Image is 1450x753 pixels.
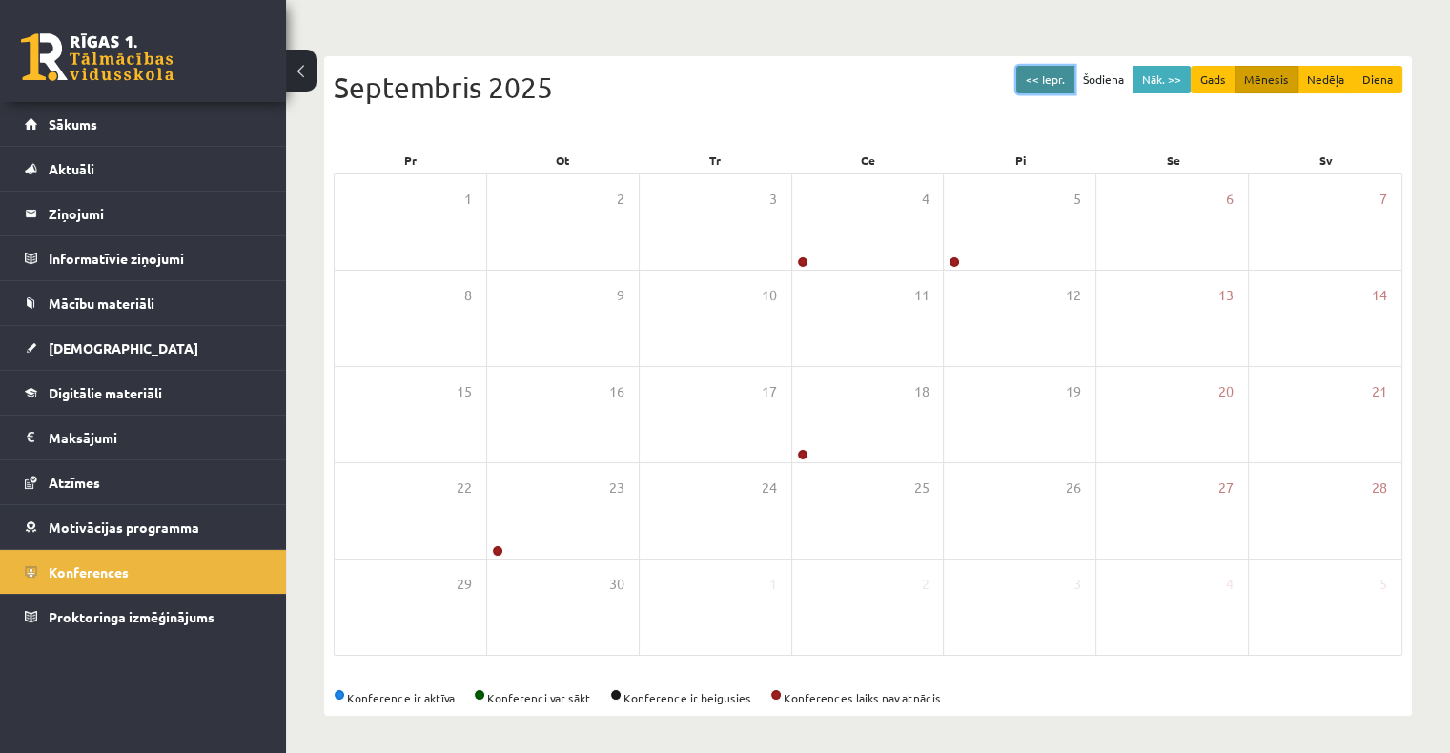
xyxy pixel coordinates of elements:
[945,147,1097,173] div: Pi
[486,147,639,173] div: Ot
[1097,147,1250,173] div: Se
[49,192,262,235] legend: Ziņojumi
[457,381,472,402] span: 15
[25,595,262,639] a: Proktoringa izmēģinājums
[769,574,777,595] span: 1
[49,519,199,536] span: Motivācijas programma
[464,285,472,306] span: 8
[334,147,486,173] div: Pr
[921,189,929,210] span: 4
[25,147,262,191] a: Aktuāli
[1226,189,1234,210] span: 6
[609,478,624,499] span: 23
[1016,66,1074,93] button: << Iepr.
[1191,66,1236,93] button: Gads
[1066,381,1081,402] span: 19
[921,574,929,595] span: 2
[1066,478,1081,499] span: 26
[1372,381,1387,402] span: 21
[49,384,162,401] span: Digitālie materiāli
[1353,66,1402,93] button: Diena
[25,416,262,459] a: Maksājumi
[21,33,174,81] a: Rīgas 1. Tālmācības vidusskola
[25,505,262,549] a: Motivācijas programma
[1218,381,1234,402] span: 20
[25,281,262,325] a: Mācību materiāli
[49,474,100,491] span: Atzīmes
[639,147,791,173] div: Tr
[49,608,214,625] span: Proktoringa izmēģinājums
[334,689,1402,706] div: Konference ir aktīva Konferenci var sākt Konference ir beigusies Konferences laiks nav atnācis
[913,381,929,402] span: 18
[609,574,624,595] span: 30
[1379,574,1387,595] span: 5
[609,381,624,402] span: 16
[457,574,472,595] span: 29
[464,189,472,210] span: 1
[49,295,154,312] span: Mācību materiāli
[1073,574,1081,595] span: 3
[1297,66,1354,93] button: Nedēļa
[617,285,624,306] span: 9
[791,147,944,173] div: Ce
[457,478,472,499] span: 22
[762,381,777,402] span: 17
[334,66,1402,109] div: Septembris 2025
[49,160,94,177] span: Aktuāli
[762,285,777,306] span: 10
[1226,574,1234,595] span: 4
[25,371,262,415] a: Digitālie materiāli
[25,102,262,146] a: Sākums
[1379,189,1387,210] span: 7
[25,326,262,370] a: [DEMOGRAPHIC_DATA]
[1066,285,1081,306] span: 12
[25,236,262,280] a: Informatīvie ziņojumi
[25,460,262,504] a: Atzīmes
[1073,66,1133,93] button: Šodiena
[49,236,262,280] legend: Informatīvie ziņojumi
[1235,66,1298,93] button: Mēnesis
[25,192,262,235] a: Ziņojumi
[49,339,198,356] span: [DEMOGRAPHIC_DATA]
[1250,147,1402,173] div: Sv
[1218,478,1234,499] span: 27
[617,189,624,210] span: 2
[49,115,97,132] span: Sākums
[1372,478,1387,499] span: 28
[1372,285,1387,306] span: 14
[913,478,929,499] span: 25
[1218,285,1234,306] span: 13
[49,416,262,459] legend: Maksājumi
[49,563,129,580] span: Konferences
[1073,189,1081,210] span: 5
[769,189,777,210] span: 3
[762,478,777,499] span: 24
[25,550,262,594] a: Konferences
[913,285,929,306] span: 11
[1133,66,1191,93] button: Nāk. >>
